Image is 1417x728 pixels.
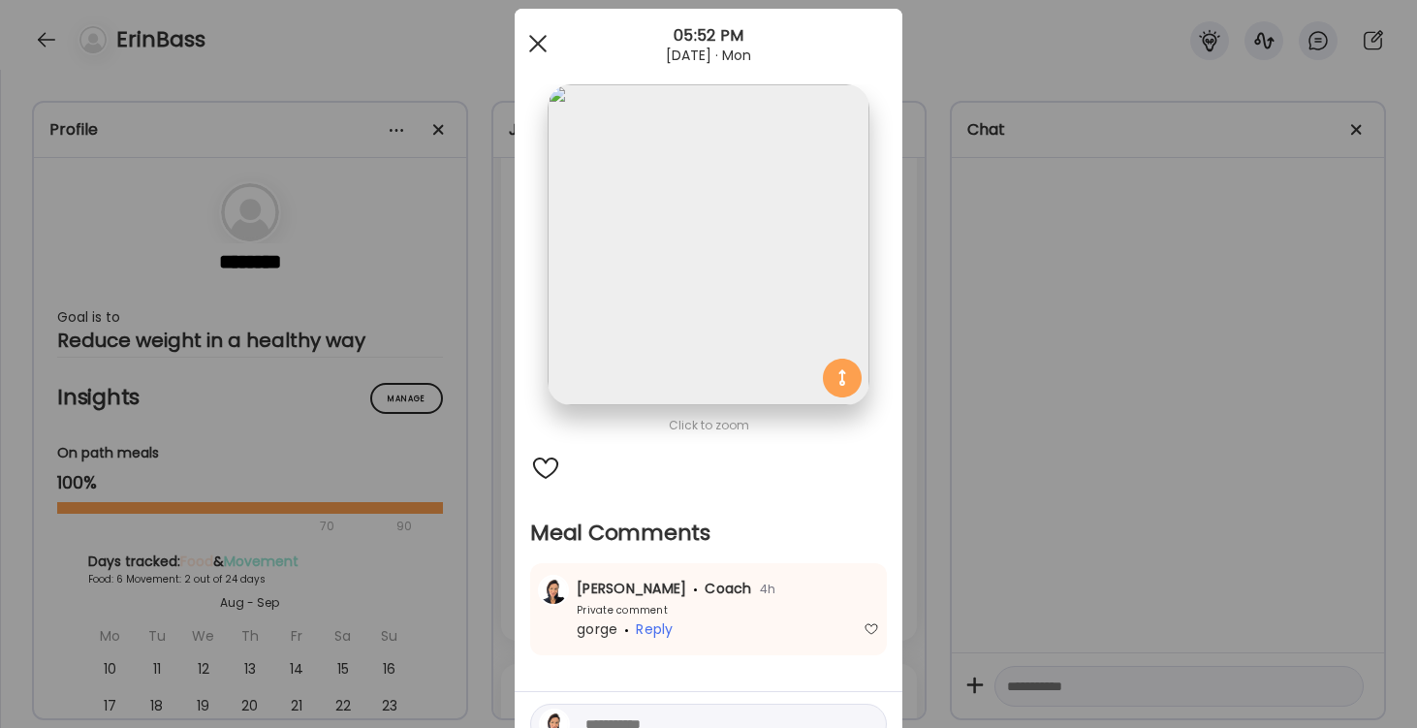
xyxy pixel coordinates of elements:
span: gorge [577,619,617,639]
div: Private comment [538,603,668,617]
span: Reply [636,619,673,639]
img: avatars%2FzNSBMsCCYwRWk01rErjyDlvJs7f1 [540,577,567,604]
h2: Meal Comments [530,519,887,548]
div: [DATE] · Mon [515,47,902,63]
div: Click to zoom [530,414,887,437]
span: 4h [752,581,776,597]
span: [PERSON_NAME] Coach [577,579,752,598]
div: 05:52 PM [515,24,902,47]
img: images%2FIFFD6Lp5OJYCWt9NgWjrgf5tujb2%2FDVEhpqVoP0AA4XJHLGiv%2F26757AfbDD8aHtuvaaOL_1080 [548,84,868,405]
